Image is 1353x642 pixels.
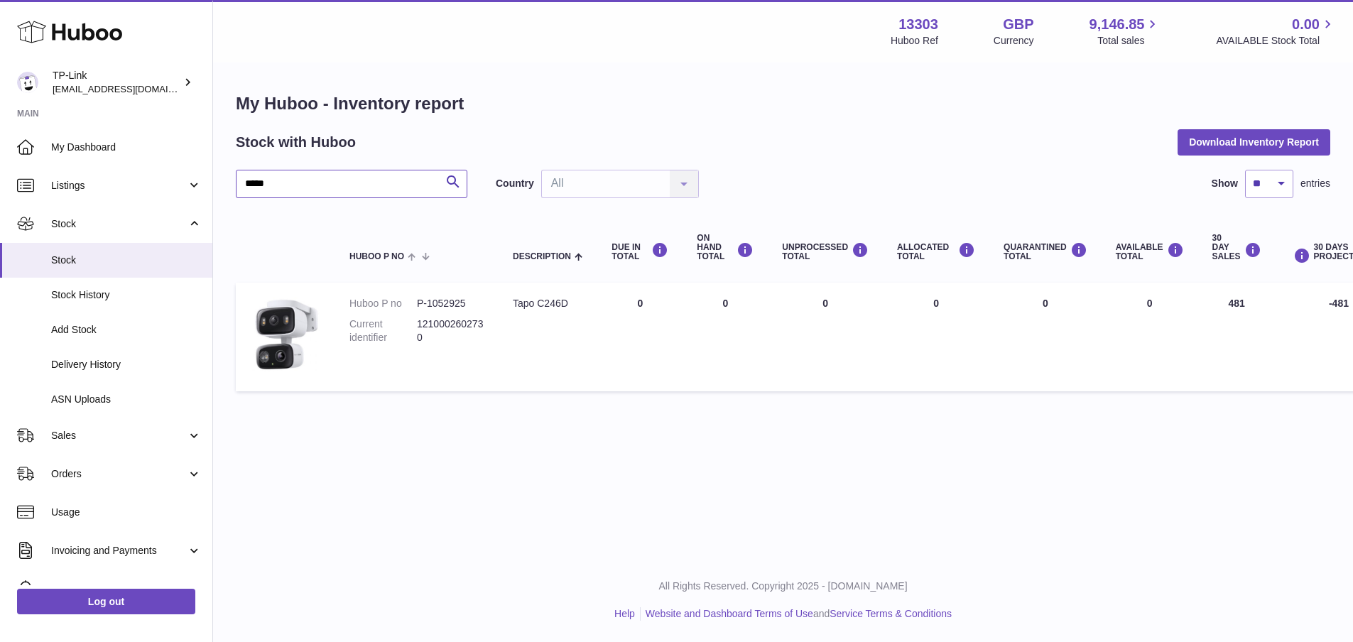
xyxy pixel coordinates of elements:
[513,252,571,261] span: Description
[1212,177,1238,190] label: Show
[496,177,534,190] label: Country
[768,283,883,391] td: 0
[51,358,202,371] span: Delivery History
[883,283,989,391] td: 0
[236,92,1330,115] h1: My Huboo - Inventory report
[612,242,668,261] div: DUE IN TOTAL
[53,69,180,96] div: TP-Link
[1216,34,1336,48] span: AVAILABLE Stock Total
[51,217,187,231] span: Stock
[1198,283,1276,391] td: 481
[17,589,195,614] a: Log out
[1097,34,1161,48] span: Total sales
[236,133,356,152] h2: Stock with Huboo
[1212,234,1261,262] div: 30 DAY SALES
[224,580,1342,593] p: All Rights Reserved. Copyright 2025 - [DOMAIN_NAME]
[51,582,202,596] span: Cases
[51,506,202,519] span: Usage
[1043,298,1048,309] span: 0
[697,234,754,262] div: ON HAND Total
[1102,283,1198,391] td: 0
[994,34,1034,48] div: Currency
[51,323,202,337] span: Add Stock
[51,288,202,302] span: Stock History
[51,393,202,406] span: ASN Uploads
[17,72,38,93] img: gaby.chen@tp-link.com
[1004,242,1087,261] div: QUARANTINED Total
[513,297,583,310] div: Tapo C246D
[614,608,635,619] a: Help
[349,252,404,261] span: Huboo P no
[898,15,938,34] strong: 13303
[646,608,813,619] a: Website and Dashboard Terms of Use
[250,297,321,374] img: product image
[597,283,683,391] td: 0
[51,429,187,442] span: Sales
[51,141,202,154] span: My Dashboard
[349,297,417,310] dt: Huboo P no
[1300,177,1330,190] span: entries
[641,607,952,621] li: and
[51,544,187,557] span: Invoicing and Payments
[830,608,952,619] a: Service Terms & Conditions
[1090,15,1145,34] span: 9,146.85
[417,297,484,310] dd: P-1052925
[417,317,484,344] dd: 1210002602730
[1090,15,1161,48] a: 9,146.85 Total sales
[1178,129,1330,155] button: Download Inventory Report
[897,242,975,261] div: ALLOCATED Total
[1216,15,1336,48] a: 0.00 AVAILABLE Stock Total
[51,467,187,481] span: Orders
[683,283,768,391] td: 0
[349,317,417,344] dt: Current identifier
[1003,15,1033,34] strong: GBP
[782,242,869,261] div: UNPROCESSED Total
[53,83,209,94] span: [EMAIL_ADDRESS][DOMAIN_NAME]
[891,34,938,48] div: Huboo Ref
[51,254,202,267] span: Stock
[51,179,187,192] span: Listings
[1292,15,1320,34] span: 0.00
[1116,242,1184,261] div: AVAILABLE Total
